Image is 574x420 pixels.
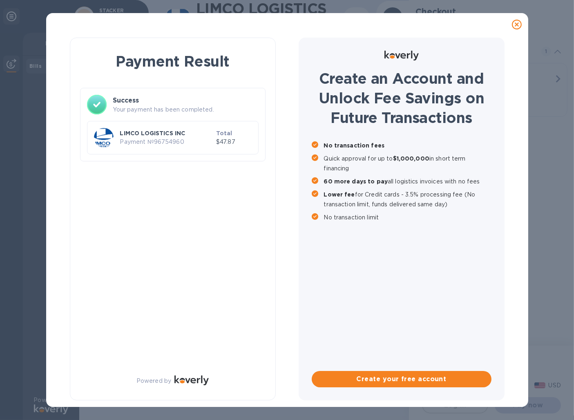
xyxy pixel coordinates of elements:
p: Quick approval for up to in short term financing [324,154,491,173]
p: Powered by [136,377,171,385]
h3: Success [113,96,259,105]
b: No transaction fees [324,142,385,149]
p: all logistics invoices with no fees [324,176,491,186]
b: Total [216,130,232,136]
p: Your payment has been completed. [113,105,259,114]
button: Create your free account [312,371,491,387]
p: $47.87 [216,138,252,146]
p: LIMCO LOGISTICS INC [120,129,213,137]
p: for Credit cards - 3.5% processing fee (No transaction limit, funds delivered same day) [324,190,491,209]
b: 60 more days to pay [324,178,388,185]
h1: Payment Result [83,51,262,71]
p: No transaction limit [324,212,491,222]
img: Logo [384,51,419,60]
p: Payment № 96754960 [120,138,213,146]
h1: Create an Account and Unlock Fee Savings on Future Transactions [312,69,491,127]
b: $1,000,000 [393,155,429,162]
img: Logo [174,375,209,385]
span: Create your free account [318,374,485,384]
b: Lower fee [324,191,355,198]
